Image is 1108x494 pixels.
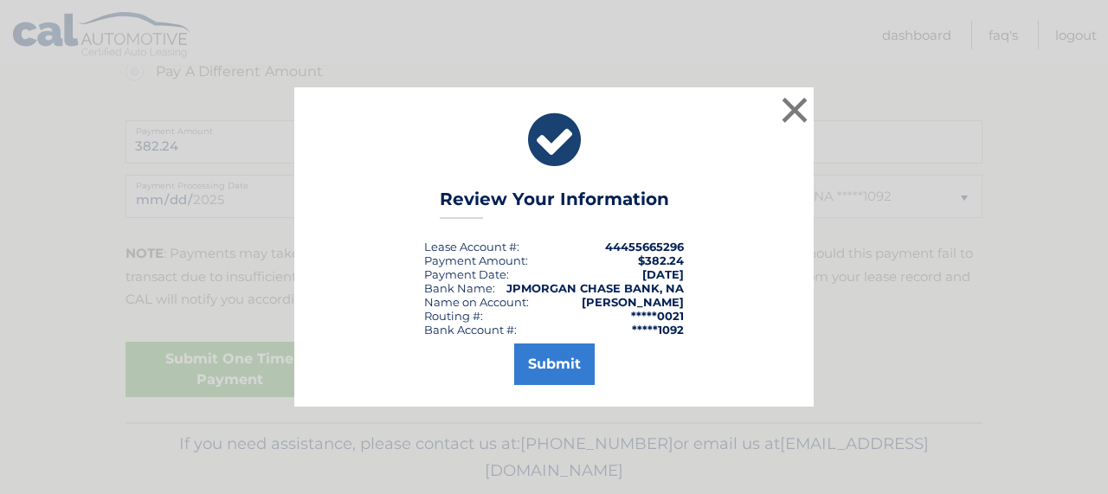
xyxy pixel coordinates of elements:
[605,240,684,253] strong: 44455665296
[424,281,495,295] div: Bank Name:
[440,189,669,219] h3: Review Your Information
[424,240,519,253] div: Lease Account #:
[424,253,528,267] div: Payment Amount:
[777,93,812,127] button: ×
[424,295,529,309] div: Name on Account:
[638,253,684,267] span: $382.24
[424,309,483,323] div: Routing #:
[424,267,506,281] span: Payment Date
[582,295,684,309] strong: [PERSON_NAME]
[506,281,684,295] strong: JPMORGAN CHASE BANK, NA
[424,267,509,281] div: :
[514,343,595,385] button: Submit
[642,267,684,281] span: [DATE]
[424,323,517,337] div: Bank Account #:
